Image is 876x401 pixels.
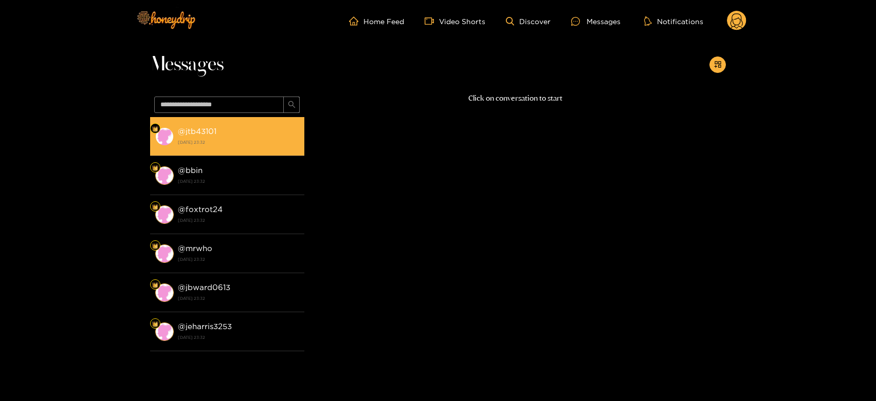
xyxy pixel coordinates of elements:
[178,322,232,331] strong: @ jeharris3253
[178,166,203,175] strong: @ bbin
[155,205,174,224] img: conversation
[178,294,299,303] strong: [DATE] 23:32
[304,92,726,104] p: Click on conversation to start
[714,61,722,69] span: appstore-add
[152,126,158,132] img: Fan Level
[178,216,299,225] strong: [DATE] 23:32
[150,52,224,77] span: Messages
[283,97,300,113] button: search
[152,321,158,327] img: Fan Level
[425,16,485,26] a: Video Shorts
[709,56,726,73] button: appstore-add
[178,255,299,264] strong: [DATE] 23:32
[178,244,212,253] strong: @ mrwho
[178,138,299,147] strong: [DATE] 23:32
[155,244,174,263] img: conversation
[349,16,404,26] a: Home Feed
[571,15,620,27] div: Messages
[178,127,216,136] strong: @ jtb43101
[155,166,174,185] img: conversation
[288,101,296,109] span: search
[155,322,174,341] img: conversation
[178,205,223,214] strong: @ foxtrot24
[155,127,174,146] img: conversation
[178,177,299,186] strong: [DATE] 23:32
[155,283,174,302] img: conversation
[152,165,158,171] img: Fan Level
[152,204,158,210] img: Fan Level
[349,16,363,26] span: home
[152,282,158,288] img: Fan Level
[506,17,551,26] a: Discover
[641,16,706,26] button: Notifications
[425,16,439,26] span: video-camera
[178,283,230,292] strong: @ jbward0613
[152,243,158,249] img: Fan Level
[178,333,299,342] strong: [DATE] 23:32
